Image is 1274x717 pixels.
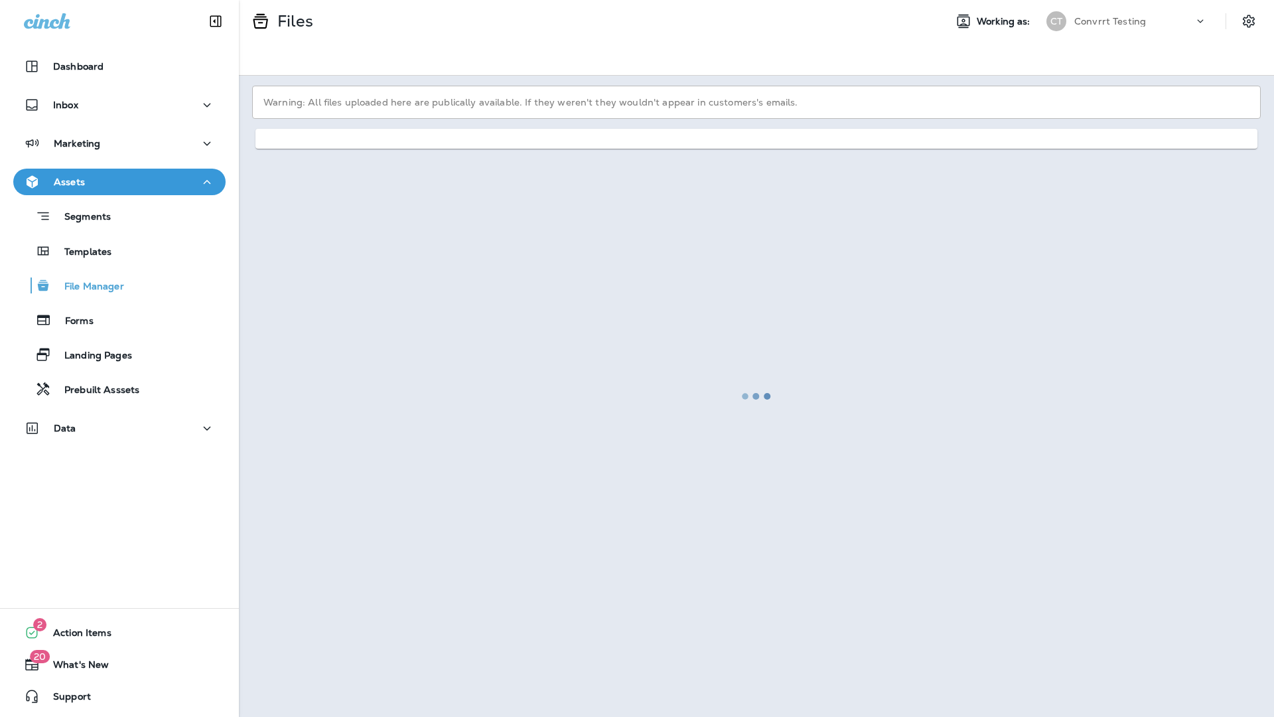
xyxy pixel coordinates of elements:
[40,691,91,707] span: Support
[13,92,226,118] button: Inbox
[40,659,109,675] span: What's New
[13,130,226,157] button: Marketing
[13,375,226,403] button: Prebuilt Asssets
[52,315,94,328] p: Forms
[13,53,226,80] button: Dashboard
[54,138,100,149] p: Marketing
[13,651,226,678] button: 20What's New
[51,350,132,362] p: Landing Pages
[197,8,234,35] button: Collapse Sidebar
[13,272,226,299] button: File Manager
[13,415,226,441] button: Data
[13,683,226,710] button: Support
[977,16,1033,27] span: Working as:
[1046,11,1066,31] div: CT
[51,246,111,259] p: Templates
[30,650,50,663] span: 20
[40,627,111,643] span: Action Items
[33,618,46,631] span: 2
[13,169,226,195] button: Assets
[13,202,226,230] button: Segments
[13,237,226,265] button: Templates
[13,341,226,368] button: Landing Pages
[51,384,139,397] p: Prebuilt Asssets
[54,177,85,187] p: Assets
[1237,9,1261,33] button: Settings
[1074,16,1146,27] p: Convrrt Testing
[53,61,104,72] p: Dashboard
[272,11,313,31] p: Files
[51,211,111,224] p: Segments
[13,619,226,646] button: 2Action Items
[13,306,226,334] button: Forms
[53,100,78,110] p: Inbox
[51,281,124,293] p: File Manager
[54,423,76,434] p: Data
